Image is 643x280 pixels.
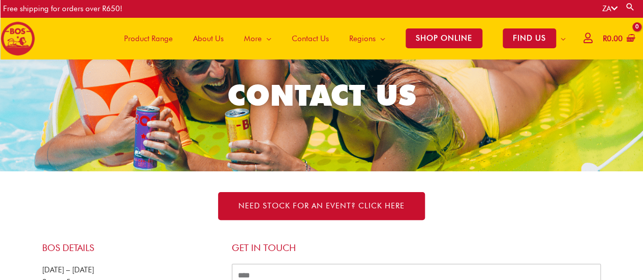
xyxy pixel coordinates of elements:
[238,202,405,210] span: NEED STOCK FOR AN EVENT? Click here
[124,23,173,54] span: Product Range
[1,21,35,56] img: BOS logo finals-200px
[42,242,222,254] h4: BOS Details
[244,23,262,54] span: More
[38,76,605,114] h2: CONTACT US
[395,17,493,59] a: SHOP ONLINE
[183,17,234,59] a: About Us
[603,34,623,43] bdi: 0.00
[339,17,395,59] a: Regions
[234,17,282,59] a: More
[106,17,576,59] nav: Site Navigation
[114,17,183,59] a: Product Range
[602,4,618,13] a: ZA
[601,27,635,50] a: View Shopping Cart, empty
[232,242,601,254] h4: Get in touch
[282,17,339,59] a: Contact Us
[625,2,635,12] a: Search button
[406,28,482,48] span: SHOP ONLINE
[503,28,556,48] span: FIND US
[42,265,94,274] span: [DATE] – [DATE]
[349,23,376,54] span: Regions
[292,23,329,54] span: Contact Us
[603,34,607,43] span: R
[193,23,224,54] span: About Us
[218,192,425,220] a: NEED STOCK FOR AN EVENT? Click here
